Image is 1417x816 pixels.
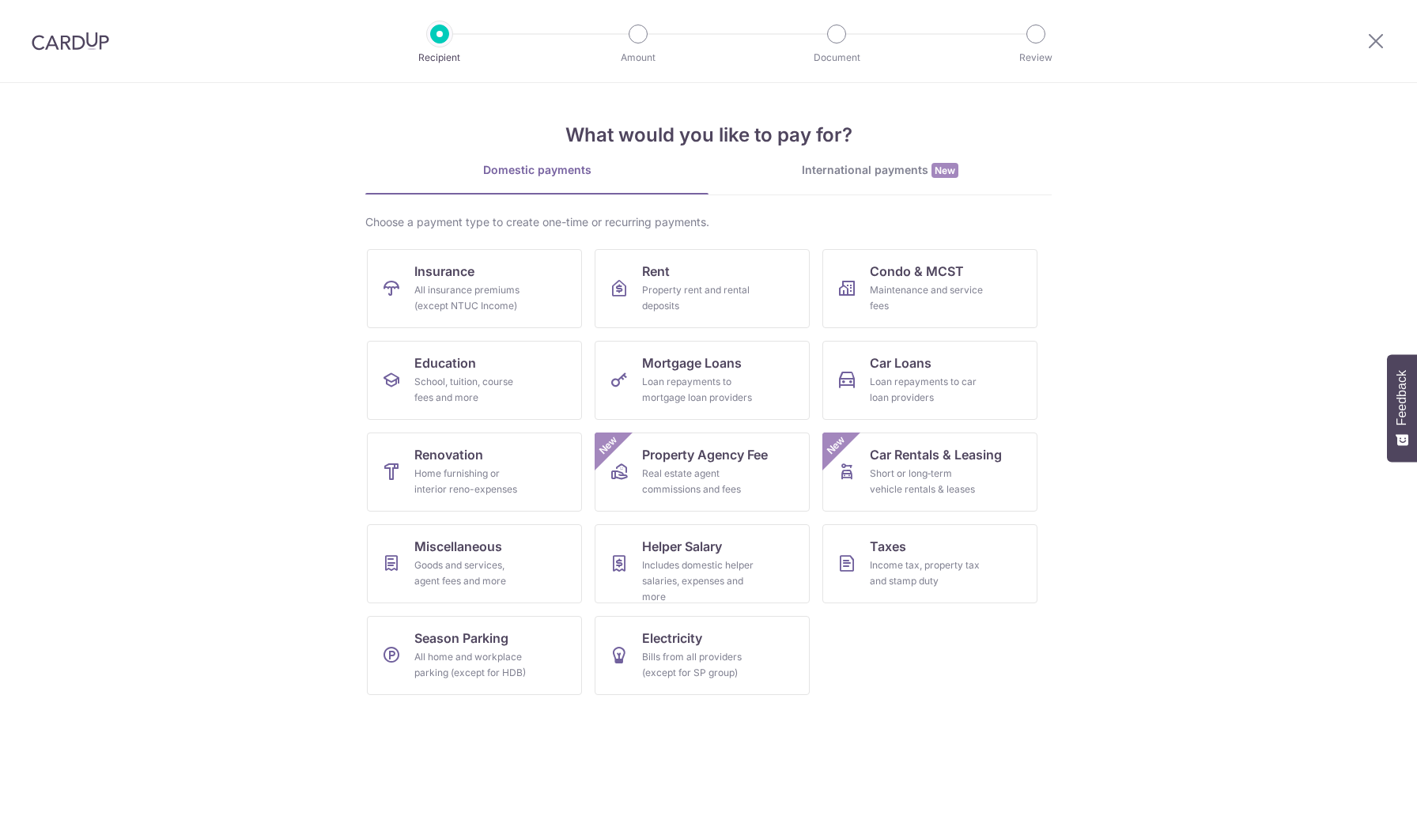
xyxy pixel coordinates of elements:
button: Feedback - Show survey [1387,354,1417,462]
div: Short or long‑term vehicle rentals & leases [870,466,984,497]
a: Condo & MCSTMaintenance and service fees [822,249,1037,328]
a: MiscellaneousGoods and services, agent fees and more [367,524,582,603]
span: Insurance [414,262,474,281]
span: New [595,433,622,459]
a: RenovationHome furnishing or interior reno-expenses [367,433,582,512]
p: Review [977,50,1094,66]
span: Car Loans [870,353,931,372]
a: InsuranceAll insurance premiums (except NTUC Income) [367,249,582,328]
a: TaxesIncome tax, property tax and stamp duty [822,524,1037,603]
a: Property Agency FeeReal estate agent commissions and feesNew [595,433,810,512]
div: All home and workplace parking (except for HDB) [414,649,528,681]
h4: What would you like to pay for? [365,121,1052,149]
p: Document [778,50,895,66]
span: Feedback [1395,370,1409,425]
div: International payments [708,162,1052,179]
span: Condo & MCST [870,262,964,281]
div: Maintenance and service fees [870,282,984,314]
span: Education [414,353,476,372]
a: Car LoansLoan repayments to car loan providers [822,341,1037,420]
div: Home furnishing or interior reno-expenses [414,466,528,497]
span: Mortgage Loans [642,353,742,372]
span: Taxes [870,537,906,556]
div: School, tuition, course fees and more [414,374,528,406]
p: Amount [580,50,697,66]
span: Electricity [642,629,702,648]
a: Season ParkingAll home and workplace parking (except for HDB) [367,616,582,695]
div: All insurance premiums (except NTUC Income) [414,282,528,314]
span: Car Rentals & Leasing [870,445,1002,464]
div: Domestic payments [365,162,708,178]
span: Season Parking [414,629,508,648]
a: Mortgage LoansLoan repayments to mortgage loan providers [595,341,810,420]
a: Car Rentals & LeasingShort or long‑term vehicle rentals & leasesNew [822,433,1037,512]
img: CardUp [32,32,109,51]
a: ElectricityBills from all providers (except for SP group) [595,616,810,695]
div: Property rent and rental deposits [642,282,756,314]
div: Includes domestic helper salaries, expenses and more [642,557,756,605]
div: Goods and services, agent fees and more [414,557,528,589]
span: New [823,433,849,459]
div: Bills from all providers (except for SP group) [642,649,756,681]
span: Helper Salary [642,537,722,556]
a: Helper SalaryIncludes domestic helper salaries, expenses and more [595,524,810,603]
span: New [931,163,958,178]
span: Rent [642,262,670,281]
span: Miscellaneous [414,537,502,556]
a: RentProperty rent and rental deposits [595,249,810,328]
div: Choose a payment type to create one-time or recurring payments. [365,214,1052,230]
div: Loan repayments to mortgage loan providers [642,374,756,406]
div: Loan repayments to car loan providers [870,374,984,406]
div: Income tax, property tax and stamp duty [870,557,984,589]
span: Property Agency Fee [642,445,768,464]
a: EducationSchool, tuition, course fees and more [367,341,582,420]
p: Recipient [381,50,498,66]
div: Real estate agent commissions and fees [642,466,756,497]
span: Renovation [414,445,483,464]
